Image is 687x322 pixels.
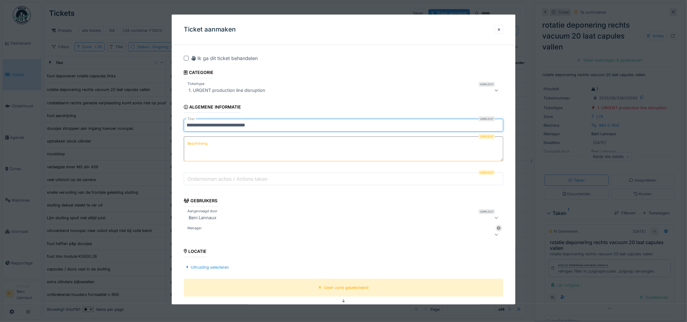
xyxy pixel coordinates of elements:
[479,170,495,175] div: Verplicht
[186,140,209,147] label: Beschrijving
[479,134,495,139] div: Verplicht
[184,196,217,206] div: Gebruikers
[186,87,268,94] div: 1. URGENT production line disruption
[184,247,206,257] div: Locatie
[191,55,258,62] div: Ik ga dit ticket behandelen
[186,175,269,182] label: Ondernomen acties / Actions taken
[186,225,203,230] label: Manager
[186,116,196,122] label: Titel
[184,68,213,78] div: Categorie
[324,285,368,290] div: Geen zone geselecteerd
[479,209,495,214] div: Verplicht
[184,263,231,271] div: Uitrusting selecteren
[186,81,206,86] label: Tickettype
[186,214,219,221] div: Beni Lannaux
[184,102,241,113] div: Algemene informatie
[186,208,219,213] label: Aangevraagd door
[479,116,495,121] div: Verplicht
[479,82,495,87] div: Verplicht
[184,26,236,33] h3: Ticket aanmaken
